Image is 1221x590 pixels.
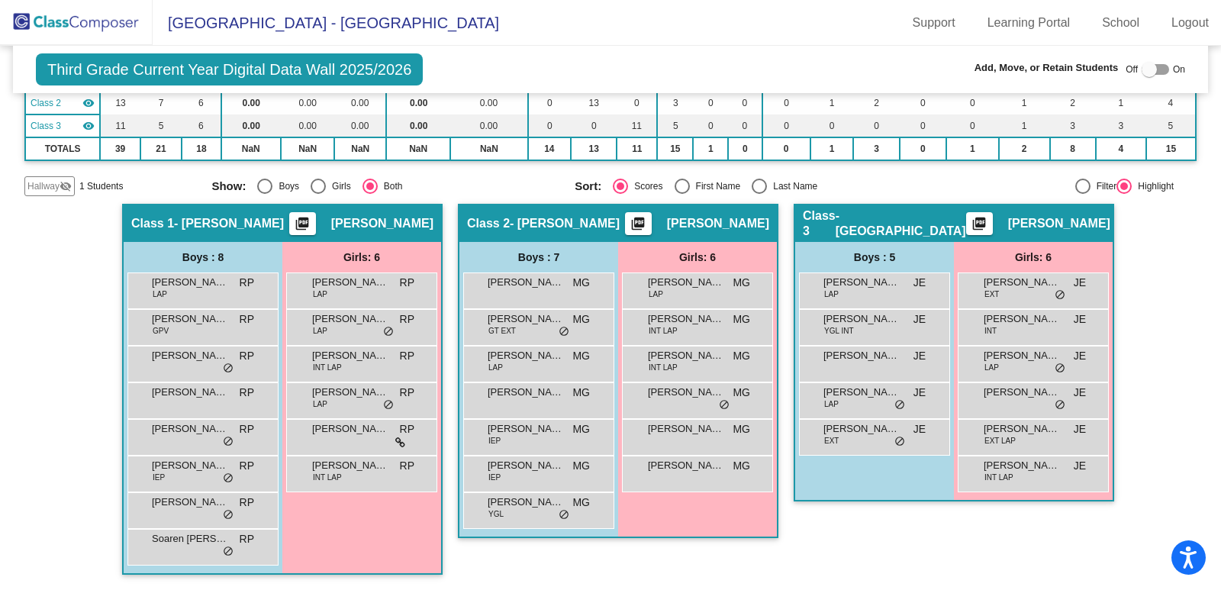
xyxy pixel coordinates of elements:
span: do_not_disturb_alt [223,546,234,558]
a: Logout [1159,11,1221,35]
td: 0 [946,114,999,137]
span: [PERSON_NAME] [648,458,724,473]
span: do_not_disturb_alt [383,326,394,338]
td: 0 [900,137,946,160]
span: do_not_disturb_alt [559,326,569,338]
span: [PERSON_NAME] [984,348,1060,363]
span: [PERSON_NAME] [648,275,724,290]
span: EXT LAP [984,435,1016,447]
span: Soaren [PERSON_NAME] [152,531,228,546]
span: do_not_disturb_alt [223,472,234,485]
td: 0 [693,114,728,137]
td: 4 [1146,92,1196,114]
span: do_not_disturb_alt [1055,363,1065,375]
span: [PERSON_NAME] [331,216,433,231]
span: RP [400,385,414,401]
span: JE [913,385,926,401]
span: Show: [211,179,246,193]
td: 1 [693,137,728,160]
td: 0 [528,114,572,137]
span: do_not_disturb_alt [559,509,569,521]
span: JE [1074,311,1086,327]
span: MG [572,275,590,291]
span: LAP [313,325,327,337]
span: RP [240,531,254,547]
td: 6 [182,114,221,137]
td: 8 [1050,137,1096,160]
span: YGL INT [824,325,854,337]
mat-icon: visibility [82,120,95,132]
span: do_not_disturb_alt [894,436,905,448]
span: JE [913,348,926,364]
td: NaN [450,137,527,160]
span: JE [1074,275,1086,291]
span: [GEOGRAPHIC_DATA] - [GEOGRAPHIC_DATA] [153,11,499,35]
td: 0 [810,114,854,137]
span: do_not_disturb_alt [719,399,730,411]
span: INT LAP [313,472,342,483]
span: RP [240,421,254,437]
td: 0.00 [281,114,335,137]
span: RP [240,348,254,364]
span: Off [1126,63,1138,76]
span: [PERSON_NAME] [823,348,900,363]
mat-icon: picture_as_pdf [970,216,988,237]
span: [PERSON_NAME] [152,495,228,510]
td: 5 [657,114,693,137]
span: On [1173,63,1185,76]
span: JE [1074,348,1086,364]
span: LAP [313,398,327,410]
span: MG [733,311,750,327]
span: do_not_disturb_alt [1055,399,1065,411]
div: Boys : 5 [795,242,954,272]
td: 0.00 [386,92,450,114]
td: 13 [100,92,140,114]
td: 0.00 [221,92,281,114]
span: INT LAP [649,325,678,337]
span: RP [240,275,254,291]
span: IEP [488,435,501,447]
span: Class 2 [31,96,61,110]
span: JE [1074,385,1086,401]
span: RP [240,385,254,401]
span: RP [240,311,254,327]
a: Learning Portal [975,11,1083,35]
td: 18 [182,137,221,160]
span: MG [572,458,590,474]
td: 0 [693,92,728,114]
td: 21 [140,137,182,160]
span: INT [984,325,997,337]
span: [PERSON_NAME] [823,311,900,327]
span: MG [572,495,590,511]
td: NaN [386,137,450,160]
button: Print Students Details [625,212,652,235]
mat-radio-group: Select an option [211,179,563,194]
td: 1 [810,92,854,114]
span: [PERSON_NAME] [152,421,228,437]
td: 3 [657,92,693,114]
mat-icon: visibility_off [60,180,72,192]
span: LAP [649,289,663,300]
td: 0 [571,114,617,137]
span: Class 2 [467,216,510,231]
span: EXT [984,289,999,300]
td: 15 [1146,137,1196,160]
span: [PERSON_NAME] [488,275,564,290]
td: 11 [617,114,657,137]
td: 0.00 [334,92,386,114]
span: [PERSON_NAME] [312,311,388,327]
span: GT EXT [488,325,516,337]
div: Boys : 8 [124,242,282,272]
span: MG [733,385,750,401]
td: 0 [528,92,572,114]
span: INT LAP [984,472,1013,483]
span: [PERSON_NAME] [984,421,1060,437]
td: 0 [900,92,946,114]
td: 0.00 [221,114,281,137]
td: NaN [281,137,335,160]
span: LAP [153,289,167,300]
span: LAP [824,398,839,410]
button: Print Students Details [966,212,993,235]
td: 5 [1146,114,1196,137]
span: do_not_disturb_alt [223,363,234,375]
